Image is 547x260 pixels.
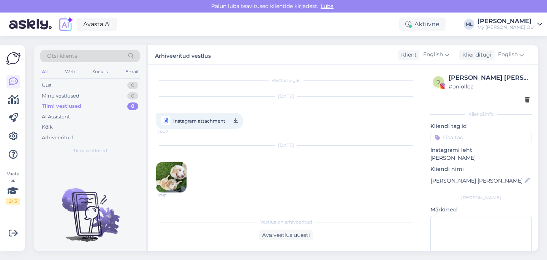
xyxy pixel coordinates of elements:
[464,19,474,30] div: ML
[477,24,534,30] div: My [PERSON_NAME] OÜ
[423,50,443,59] span: English
[477,18,534,24] div: [PERSON_NAME]
[156,77,416,84] div: Vestlus algas
[58,16,74,32] img: explore-ai
[51,250,129,258] p: Uued vestlused tulevad siia.
[124,67,140,77] div: Email
[42,123,53,131] div: Kõik
[42,82,51,89] div: Uus
[156,93,416,100] div: [DATE]
[42,113,70,121] div: AI Assistent
[91,67,109,77] div: Socials
[173,116,225,126] span: Instagram attachment
[436,79,440,85] span: o
[158,193,187,199] span: 17:51
[6,51,21,66] img: Askly Logo
[431,176,523,185] input: Lisa nimi
[430,206,532,214] p: Märkmed
[156,162,187,192] img: Attachment
[127,102,138,110] div: 0
[430,111,532,118] div: Kliendi info
[6,198,20,205] div: 2 / 3
[430,146,532,154] p: Instagrami leht
[430,165,532,173] p: Kliendi nimi
[477,18,542,30] a: [PERSON_NAME]My [PERSON_NAME] OÜ
[40,67,49,77] div: All
[156,142,416,149] div: [DATE]
[430,154,532,162] p: [PERSON_NAME]
[42,92,79,100] div: Minu vestlused
[156,113,243,129] a: Instagram attachment14:47
[398,51,417,59] div: Klient
[430,132,532,143] input: Lisa tag
[42,102,81,110] div: Tiimi vestlused
[158,127,187,137] span: 14:47
[449,73,530,82] div: [PERSON_NAME] [PERSON_NAME] [PERSON_NAME]
[430,122,532,130] p: Kliendi tag'id
[77,18,117,31] a: Avasta AI
[449,82,530,91] div: # oniolloa
[430,194,532,201] div: [PERSON_NAME]
[260,219,312,225] span: Vestlus on arhiveeritud
[127,92,138,100] div: 0
[498,50,518,59] span: English
[459,51,492,59] div: Klienditugi
[259,230,313,240] div: Ava vestlus uuesti
[34,175,146,243] img: No chats
[73,147,107,154] span: Tiimi vestlused
[42,134,73,142] div: Arhiveeritud
[47,52,77,60] span: Otsi kliente
[155,50,211,60] label: Arhiveeritud vestlus
[6,170,20,205] div: Vaata siia
[318,3,336,9] span: Luba
[63,67,77,77] div: Web
[127,82,138,89] div: 0
[399,17,446,31] div: Aktiivne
